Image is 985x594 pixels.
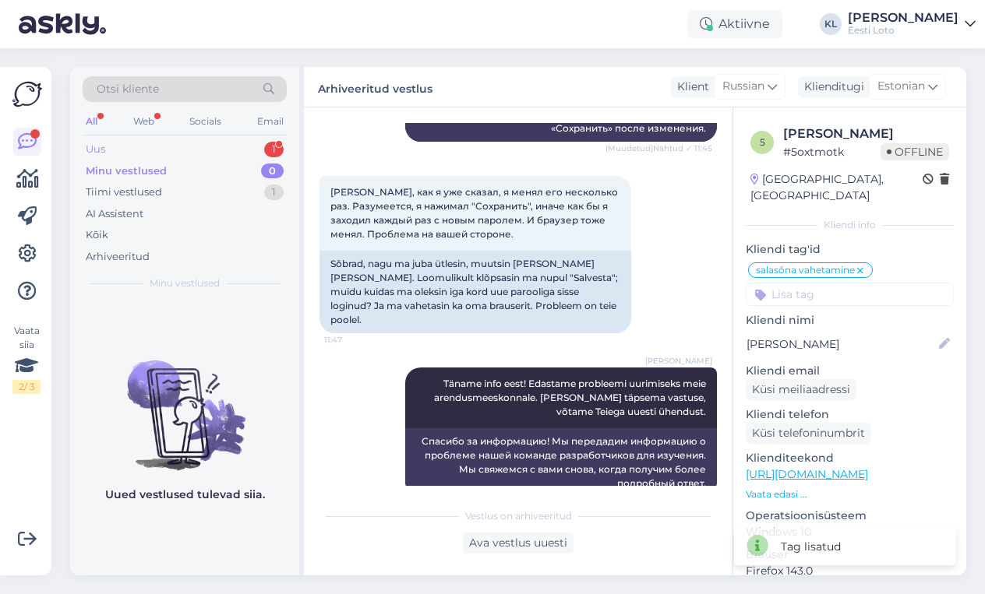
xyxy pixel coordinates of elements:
[746,312,954,329] p: Kliendi nimi
[264,185,284,200] div: 1
[86,249,150,265] div: Arhiveeritud
[434,378,708,417] span: Täname info eest! Edastame probleemi uurimiseks meie arendusmeeskonnale. [PERSON_NAME] täpsema va...
[12,380,41,394] div: 2 / 3
[86,206,143,222] div: AI Assistent
[760,136,765,148] span: 5
[783,125,949,143] div: [PERSON_NAME]
[12,79,42,109] img: Askly Logo
[86,142,105,157] div: Uus
[848,12,959,24] div: [PERSON_NAME]
[105,487,265,503] p: Uued vestlused tulevad siia.
[746,423,871,444] div: Küsi telefoninumbrit
[746,450,954,466] p: Klienditeekond
[254,111,287,132] div: Email
[320,251,631,333] div: Sõbrad, nagu ma juba ütlesin, muutsin [PERSON_NAME] [PERSON_NAME]. Loomulikult klõpsasin ma nupul...
[746,487,954,501] p: Vaata edasi ...
[746,218,954,232] div: Kliendi info
[747,336,936,353] input: Lisa nimi
[722,78,764,95] span: Russian
[746,508,954,524] p: Operatsioonisüsteem
[130,111,157,132] div: Web
[746,283,954,306] input: Lisa tag
[86,185,162,200] div: Tiimi vestlused
[324,334,383,346] span: 11:47
[671,79,709,95] div: Klient
[746,241,954,258] p: Kliendi tag'id
[186,111,224,132] div: Socials
[746,363,954,379] p: Kliendi email
[83,111,101,132] div: All
[750,171,923,204] div: [GEOGRAPHIC_DATA], [GEOGRAPHIC_DATA]
[781,539,841,555] div: Tag lisatud
[318,76,432,97] label: Arhiveeritud vestlus
[97,81,159,97] span: Otsi kliente
[86,227,108,243] div: Kõik
[70,332,299,473] img: No chats
[848,24,959,37] div: Eesti Loto
[687,10,782,38] div: Aktiivne
[746,406,954,423] p: Kliendi telefon
[465,509,572,523] span: Vestlus on arhiveeritud
[820,13,842,35] div: KL
[405,428,717,497] div: Спасибо за информацию! Мы передадим информацию о проблеме нашей команде разработчиков для изучени...
[605,142,712,154] span: (Muudetud) Nähtud ✓ 11:45
[746,467,868,481] a: [URL][DOMAIN_NAME]
[877,78,925,95] span: Estonian
[463,532,574,554] div: Ava vestlus uuesti
[798,79,864,95] div: Klienditugi
[746,379,856,400] div: Küsi meiliaadressi
[645,355,712,367] span: [PERSON_NAME]
[86,163,167,179] div: Minu vestlused
[330,186,620,240] span: [PERSON_NAME], как я уже сказал, я менял его несколько раз. Разумеется, я нажимал "Сохранить", ин...
[848,12,976,37] a: [PERSON_NAME]Eesti Loto
[783,143,881,160] div: # 5oxtmotk
[756,265,855,275] span: salasõna vahetamine
[264,142,284,157] div: 1
[881,143,949,160] span: Offline
[12,324,41,394] div: Vaata siia
[150,276,220,290] span: Minu vestlused
[261,163,284,179] div: 0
